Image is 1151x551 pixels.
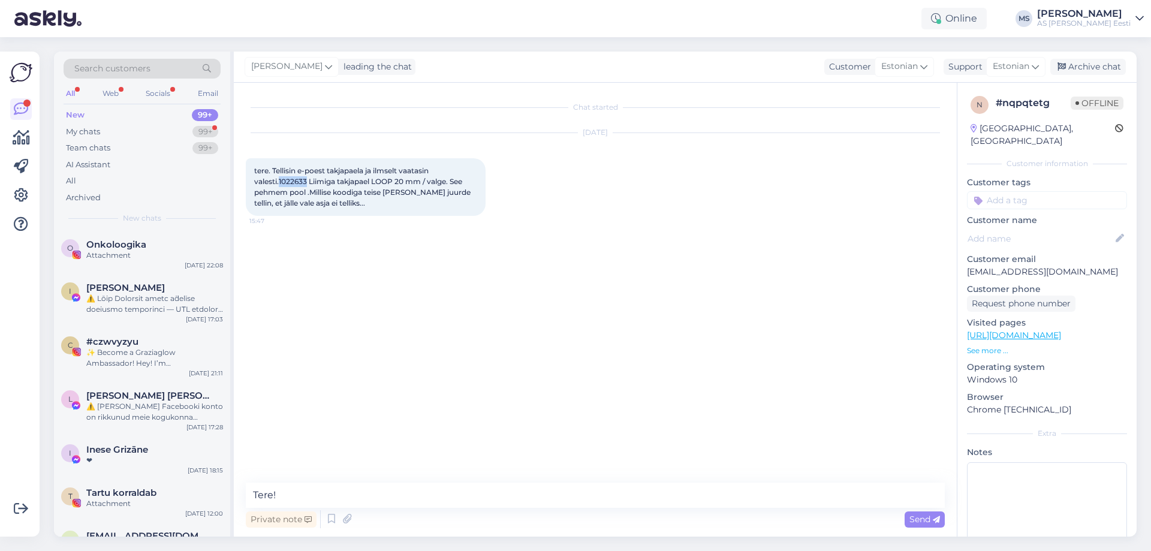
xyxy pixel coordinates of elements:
[967,404,1127,416] p: Chrome [TECHNICAL_ID]
[1037,19,1131,28] div: AS [PERSON_NAME] Eesti
[192,142,218,154] div: 99+
[824,61,871,73] div: Customer
[921,8,987,29] div: Online
[86,390,211,401] span: Lordo Alder
[967,330,1061,341] a: [URL][DOMAIN_NAME]
[188,466,223,475] div: [DATE] 18:15
[86,455,223,466] div: ❤
[185,261,223,270] div: [DATE] 22:08
[967,446,1127,459] p: Notes
[68,395,73,404] span: L
[66,159,110,171] div: AI Assistant
[69,287,71,296] span: I
[967,158,1127,169] div: Customer information
[967,317,1127,329] p: Visited pages
[86,250,223,261] div: Attachment
[977,100,983,109] span: n
[1071,97,1123,110] span: Offline
[246,127,945,138] div: [DATE]
[86,239,146,250] span: Onkoloogika
[66,142,110,154] div: Team chats
[100,86,121,101] div: Web
[1037,9,1131,19] div: [PERSON_NAME]
[68,492,73,501] span: T
[86,282,165,293] span: ILomjota OGrand
[996,96,1071,110] div: # nqpqtetg
[967,391,1127,404] p: Browser
[66,126,100,138] div: My chats
[967,176,1127,189] p: Customer tags
[86,336,138,347] span: #czwvyzyu
[66,109,85,121] div: New
[967,374,1127,386] p: Windows 10
[68,535,73,544] span: y
[944,61,983,73] div: Support
[64,86,77,101] div: All
[246,483,945,508] textarea: Tere!
[254,166,472,207] span: tere. Tellisin e-poest takjapaela ja ilmselt vaatasin valesti.1022633 Liimiga takjapael LOOP 20 m...
[86,293,223,315] div: ⚠️ Lōip Dolorsit ametc ad̄elīse doeiusmo temporinci — UTL etdolore magnaa. # E.542125 Admin ven...
[186,315,223,324] div: [DATE] 17:03
[339,61,412,73] div: leading the chat
[10,61,32,84] img: Askly Logo
[967,283,1127,296] p: Customer phone
[69,448,71,457] span: I
[74,62,150,75] span: Search customers
[66,192,101,204] div: Archived
[86,498,223,509] div: Attachment
[86,487,156,498] span: Tartu korraldab
[967,266,1127,278] p: [EMAIL_ADDRESS][DOMAIN_NAME]
[186,423,223,432] div: [DATE] 17:28
[1050,59,1126,75] div: Archive chat
[968,232,1113,245] input: Add name
[971,122,1115,147] div: [GEOGRAPHIC_DATA], [GEOGRAPHIC_DATA]
[185,509,223,518] div: [DATE] 12:00
[68,341,73,350] span: c
[86,444,148,455] span: Inese Grizāne
[967,428,1127,439] div: Extra
[967,361,1127,374] p: Operating system
[86,531,211,541] span: y77@list.ru
[881,60,918,73] span: Estonian
[66,175,76,187] div: All
[967,296,1075,312] div: Request phone number
[993,60,1029,73] span: Estonian
[967,214,1127,227] p: Customer name
[249,216,294,225] span: 15:47
[967,253,1127,266] p: Customer email
[967,191,1127,209] input: Add a tag
[86,347,223,369] div: ✨ Become a Graziaglow Ambassador! Hey! I’m [PERSON_NAME] from Graziaglow 👋 – the go-to eyewear br...
[246,102,945,113] div: Chat started
[909,514,940,525] span: Send
[1016,10,1032,27] div: MS
[967,345,1127,356] p: See more ...
[67,243,73,252] span: O
[123,213,161,224] span: New chats
[251,60,323,73] span: [PERSON_NAME]
[189,369,223,378] div: [DATE] 21:11
[192,126,218,138] div: 99+
[195,86,221,101] div: Email
[246,511,317,528] div: Private note
[192,109,218,121] div: 99+
[1037,9,1144,28] a: [PERSON_NAME]AS [PERSON_NAME] Eesti
[143,86,173,101] div: Socials
[86,401,223,423] div: ⚠️ [PERSON_NAME] Facebooki konto on rikkunud meie kogukonna standardeid. Meie süsteem on saanud p...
